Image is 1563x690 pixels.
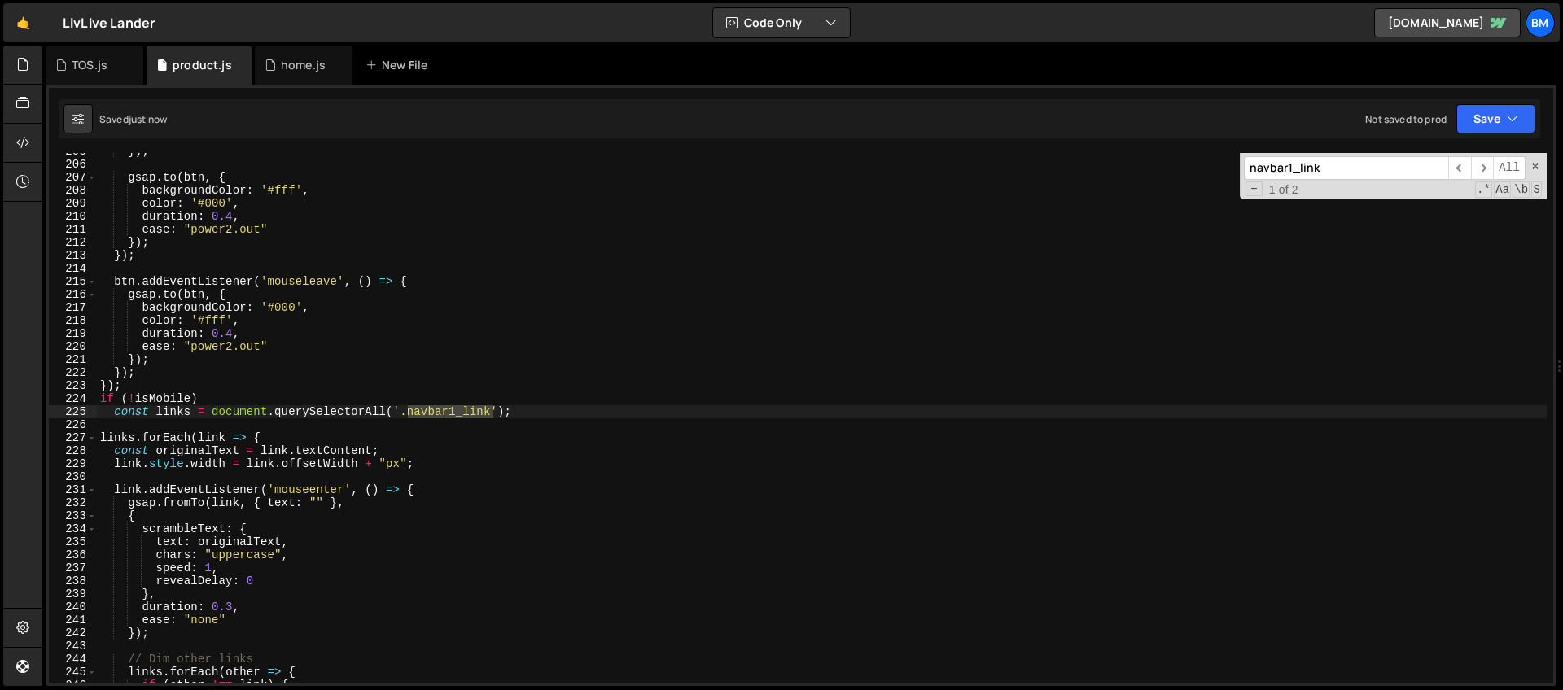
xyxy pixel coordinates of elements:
div: New File [366,57,434,73]
span: ​ [1471,156,1494,180]
div: 211 [49,223,97,236]
a: [DOMAIN_NAME] [1374,8,1521,37]
div: 220 [49,340,97,353]
div: 213 [49,249,97,262]
div: 223 [49,379,97,392]
div: 236 [49,548,97,561]
div: 208 [49,184,97,197]
span: Whole Word Search [1513,181,1530,198]
div: 224 [49,392,97,405]
button: Code Only [713,8,850,37]
div: 216 [49,288,97,301]
div: home.js [281,57,326,73]
div: LivLive Lander [63,13,155,33]
div: 234 [49,522,97,535]
div: 240 [49,600,97,614]
div: 245 [49,666,97,679]
div: Saved [99,112,167,126]
div: 206 [49,158,97,171]
div: 219 [49,327,97,340]
div: 237 [49,561,97,574]
div: 231 [49,483,97,496]
div: just now [129,112,167,126]
div: 218 [49,314,97,327]
span: RegExp Search [1475,181,1492,198]
div: Not saved to prod [1365,112,1447,126]
div: 215 [49,275,97,288]
div: 225 [49,405,97,418]
div: 210 [49,210,97,223]
div: 244 [49,653,97,666]
span: Search In Selection [1531,181,1542,198]
div: 226 [49,418,97,431]
span: Toggle Replace mode [1246,181,1263,196]
div: 233 [49,509,97,522]
a: bm [1526,8,1555,37]
input: Search for [1244,156,1448,180]
span: 1 of 2 [1263,183,1305,196]
div: 228 [49,444,97,457]
div: 232 [49,496,97,509]
div: TOS.js [72,57,107,73]
div: 209 [49,197,97,210]
div: 235 [49,535,97,548]
div: 217 [49,301,97,314]
button: Save [1456,104,1535,133]
div: 241 [49,614,97,627]
div: 229 [49,457,97,470]
span: Alt-Enter [1493,156,1526,180]
div: 222 [49,366,97,379]
div: 238 [49,574,97,587]
a: 🤙 [3,3,43,42]
div: 207 [49,171,97,184]
div: 242 [49,627,97,640]
div: 243 [49,640,97,653]
div: 221 [49,353,97,366]
div: 212 [49,236,97,249]
span: CaseSensitive Search [1494,181,1511,198]
div: 239 [49,587,97,600]
span: ​ [1448,156,1471,180]
div: 214 [49,262,97,275]
div: 227 [49,431,97,444]
div: 230 [49,470,97,483]
div: product.js [173,57,232,73]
